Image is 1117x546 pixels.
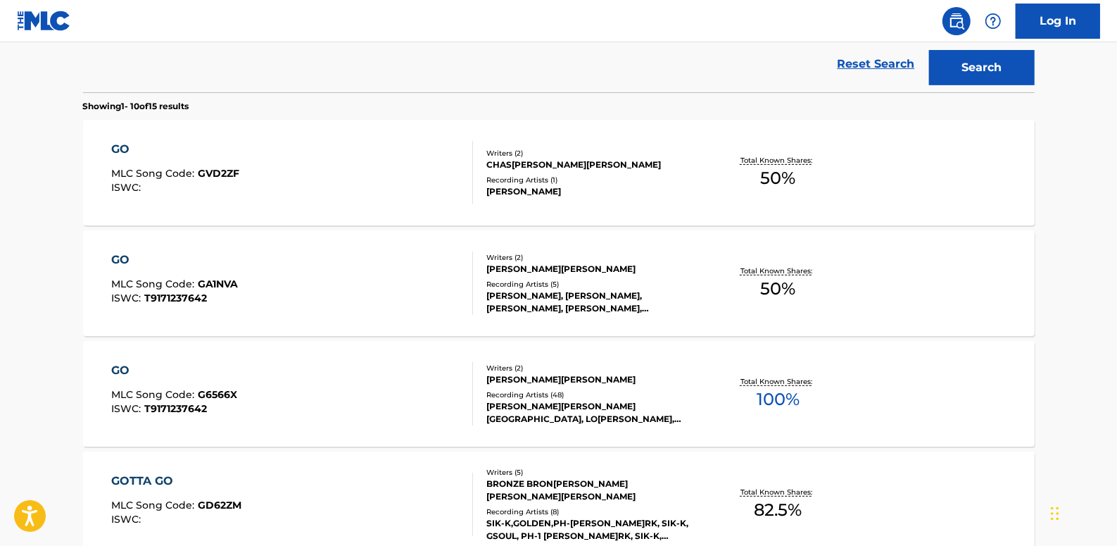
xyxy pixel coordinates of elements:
span: GD62ZM [198,499,241,511]
a: GOMLC Song Code:GA1NVAISWC:T9171237642Writers (2)[PERSON_NAME][PERSON_NAME]Recording Artists (5)[... [83,230,1035,336]
div: [PERSON_NAME], [PERSON_NAME], [PERSON_NAME], [PERSON_NAME], Ë°Ì¬[PERSON_NAME]JAY PARK [486,290,699,315]
div: SIK-K,GOLDEN,PH-[PERSON_NAME]RK, SIK-K, GSOUL, PH-1 [PERSON_NAME]RK, SIK-K, GOLDEN, PH-1[PERSON_N... [486,517,699,542]
div: GO [111,141,239,158]
div: Writers ( 2 ) [486,148,699,159]
div: GO [111,362,237,379]
span: 82.5 % [754,497,802,523]
span: ISWC : [111,402,144,415]
div: Writers ( 2 ) [486,252,699,263]
span: G6566X [198,388,237,401]
div: Recording Artists ( 5 ) [486,279,699,290]
div: BRONZE BRON[PERSON_NAME][PERSON_NAME][PERSON_NAME] [486,478,699,503]
div: CHAS[PERSON_NAME][PERSON_NAME] [486,159,699,171]
div: Recording Artists ( 48 ) [486,390,699,400]
span: MLC Song Code : [111,388,198,401]
a: GOMLC Song Code:GVD2ZFISWC:Writers (2)CHAS[PERSON_NAME][PERSON_NAME]Recording Artists (1)[PERSON_... [83,120,1035,225]
span: ISWC : [111,513,144,526]
p: Total Known Shares: [740,266,816,276]
div: Recording Artists ( 8 ) [486,507,699,517]
img: search [948,13,965,30]
div: [PERSON_NAME][PERSON_NAME] [486,263,699,275]
img: MLC Logo [17,11,71,31]
div: [PERSON_NAME][PERSON_NAME][GEOGRAPHIC_DATA], LO[PERSON_NAME], [PERSON_NAME][GEOGRAPHIC_DATA][PERS... [486,400,699,426]
a: Log In [1016,4,1100,39]
span: 50 % [760,166,795,191]
span: MLC Song Code : [111,167,198,180]
a: Public Search [942,7,971,35]
span: 50 % [760,276,795,302]
span: MLC Song Code : [111,278,198,290]
span: T9171237642 [144,292,207,304]
div: Help [979,7,1007,35]
button: Search [929,50,1035,85]
div: Drag [1051,492,1059,535]
a: GOMLC Song Code:G6566XISWC:T9171237642Writers (2)[PERSON_NAME][PERSON_NAME]Recording Artists (48)... [83,341,1035,447]
span: ISWC : [111,181,144,194]
p: Total Known Shares: [740,376,816,387]
div: Writers ( 5 ) [486,467,699,478]
div: GOTTA GO [111,473,241,490]
p: Showing 1 - 10 of 15 results [83,100,189,113]
span: T9171237642 [144,402,207,415]
span: 100 % [757,387,800,412]
a: Reset Search [831,49,922,80]
div: Recording Artists ( 1 ) [486,175,699,185]
div: [PERSON_NAME][PERSON_NAME] [486,373,699,386]
div: Writers ( 2 ) [486,363,699,373]
span: GVD2ZF [198,167,239,180]
img: help [985,13,1002,30]
span: GA1NVA [198,278,238,290]
span: MLC Song Code : [111,499,198,511]
p: Total Known Shares: [740,155,816,166]
iframe: Chat Widget [1047,478,1117,546]
div: [PERSON_NAME] [486,185,699,198]
div: GO [111,252,238,268]
span: ISWC : [111,292,144,304]
p: Total Known Shares: [740,487,816,497]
